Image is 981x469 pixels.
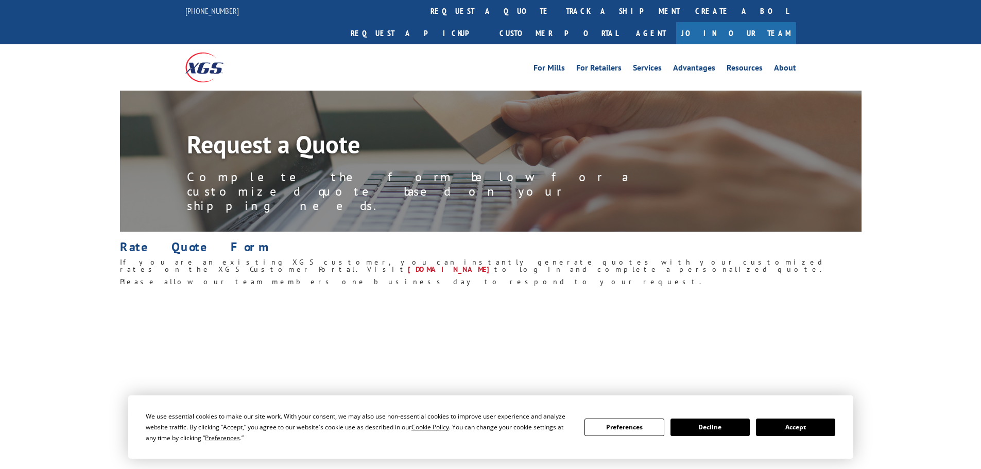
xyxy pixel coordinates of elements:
[146,411,572,443] div: We use essential cookies to make our site work. With your consent, we may also use non-essential ...
[533,64,565,75] a: For Mills
[187,170,650,213] p: Complete the form below for a customized quote based on your shipping needs.
[626,22,676,44] a: Agent
[633,64,662,75] a: Services
[727,64,763,75] a: Resources
[494,265,824,274] span: to log in and complete a personalized quote.
[185,6,239,16] a: [PHONE_NUMBER]
[120,278,862,290] h6: Please allow our team members one business day to respond to your request.
[492,22,626,44] a: Customer Portal
[676,22,796,44] a: Join Our Team
[128,395,853,459] div: Cookie Consent Prompt
[756,419,835,436] button: Accept
[343,22,492,44] a: Request a pickup
[670,419,750,436] button: Decline
[120,241,862,258] h1: Rate Quote Form
[774,64,796,75] a: About
[187,132,650,162] h1: Request a Quote
[408,265,494,274] a: [DOMAIN_NAME]
[120,257,825,274] span: If you are an existing XGS customer, you can instantly generate quotes with your customized rates...
[584,419,664,436] button: Preferences
[205,433,240,442] span: Preferences
[576,64,622,75] a: For Retailers
[673,64,715,75] a: Advantages
[411,423,449,431] span: Cookie Policy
